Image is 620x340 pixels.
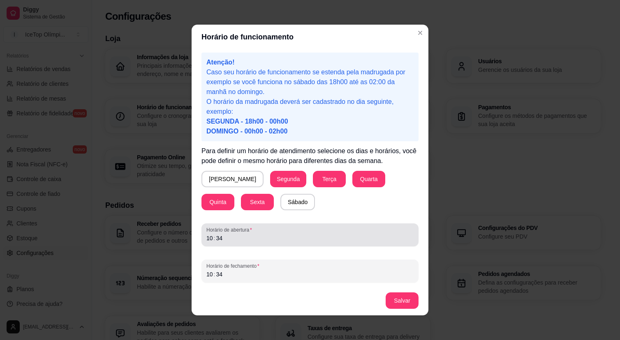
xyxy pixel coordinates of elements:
[192,25,428,49] header: Horário de funcionamento
[213,270,216,278] div: :
[352,171,385,187] button: Quarta
[313,171,346,187] button: Terça
[206,227,414,233] span: Horário de abertura
[270,171,306,187] button: Segunda
[206,67,414,97] p: Caso seu horário de funcionamento se estenda pela madrugada por exemplo se você funciona no sábad...
[206,270,214,278] div: hour,
[201,171,264,187] button: [PERSON_NAME]
[386,292,419,309] button: Salvar
[215,234,223,242] div: minute,
[280,194,315,210] button: Sábado
[206,128,287,135] span: DOMINGO - 00h00 - 02h00
[206,234,214,242] div: hour,
[215,270,223,278] div: minute,
[241,194,274,210] button: Sexta
[213,234,216,242] div: :
[201,146,419,166] p: Para definir um horário de atendimento selecione os dias e horários, você pode definir o mesmo ho...
[206,263,414,269] span: Horário de fechamento
[414,26,427,39] button: Close
[201,194,234,210] button: Quinta
[206,97,414,136] p: O horário da madrugada deverá ser cadastrado no dia seguinte, exemplo:
[206,118,288,125] span: SEGUNDA - 18h00 - 00h00
[206,57,414,67] p: Atenção!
